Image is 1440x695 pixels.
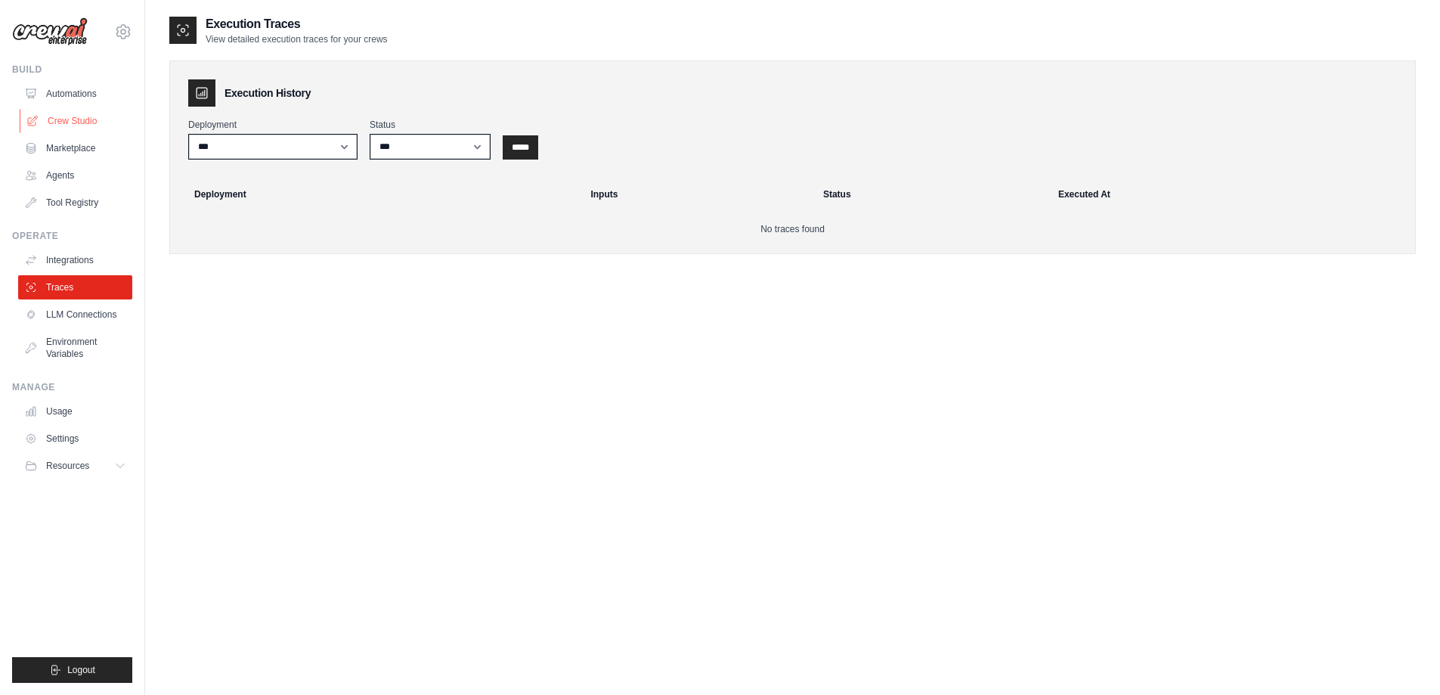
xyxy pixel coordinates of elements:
[188,119,358,131] label: Deployment
[581,178,813,211] th: Inputs
[814,178,1049,211] th: Status
[18,248,132,272] a: Integrations
[225,85,311,101] h3: Execution History
[18,191,132,215] a: Tool Registry
[206,33,388,45] p: View detailed execution traces for your crews
[188,223,1397,235] p: No traces found
[12,657,132,683] button: Logout
[46,460,89,472] span: Resources
[370,119,491,131] label: Status
[18,82,132,106] a: Automations
[18,275,132,299] a: Traces
[18,427,132,451] a: Settings
[176,178,581,211] th: Deployment
[18,303,132,327] a: LLM Connections
[18,136,132,160] a: Marketplace
[18,399,132,424] a: Usage
[18,454,132,478] button: Resources
[1049,178,1409,211] th: Executed At
[67,664,95,676] span: Logout
[12,17,88,46] img: Logo
[18,163,132,188] a: Agents
[12,64,132,76] div: Build
[18,330,132,366] a: Environment Variables
[12,381,132,393] div: Manage
[206,15,388,33] h2: Execution Traces
[12,230,132,242] div: Operate
[20,109,134,133] a: Crew Studio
